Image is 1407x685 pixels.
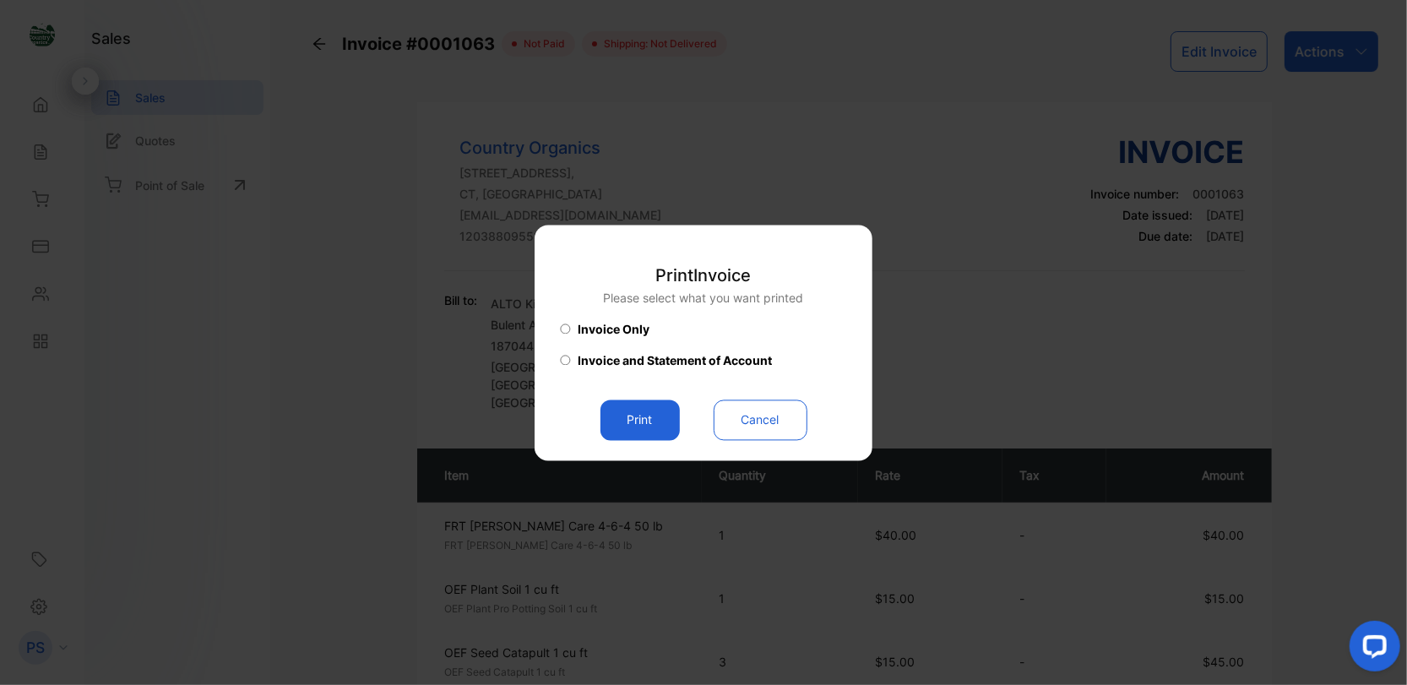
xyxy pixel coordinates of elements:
span: Invoice and Statement of Account [578,351,772,369]
span: Invoice Only [578,320,649,338]
button: Cancel [714,400,807,440]
button: Print [600,400,680,440]
iframe: LiveChat chat widget [1336,614,1407,685]
p: Please select what you want printed [604,289,804,307]
p: Print Invoice [604,263,804,288]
